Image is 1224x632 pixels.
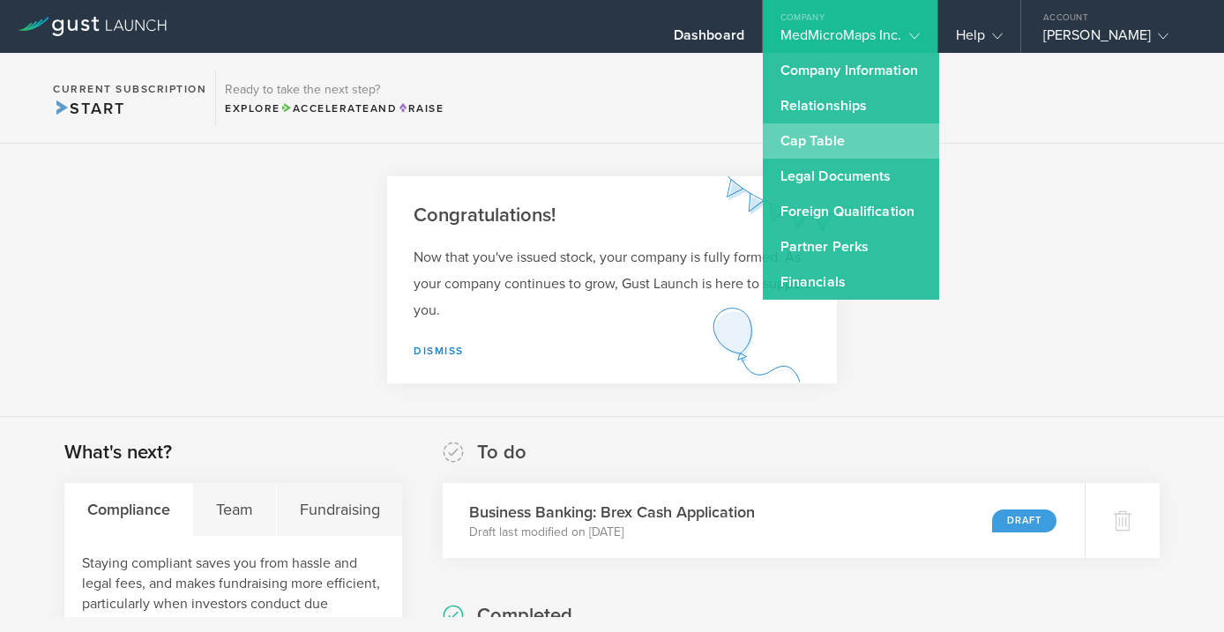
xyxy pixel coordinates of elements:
h2: Completed [477,603,572,628]
span: Raise [397,102,444,115]
span: Accelerate [280,102,370,115]
h3: Business Banking: Brex Cash Application [469,501,755,524]
p: Draft last modified on [DATE] [469,524,755,541]
h2: What's next? [64,440,172,465]
div: Business Banking: Brex Cash ApplicationDraft last modified on [DATE]Draft [443,483,1085,558]
p: Now that you've issued stock, your company is fully formed. As your company continues to grow, Gu... [414,244,810,323]
div: Compliance [64,483,193,536]
div: Dashboard [674,26,744,53]
iframe: Chat Widget [1136,547,1224,632]
a: Dismiss [414,345,464,357]
div: [PERSON_NAME] [1043,26,1193,53]
h2: Current Subscription [53,84,206,94]
div: MedMicroMaps Inc. [780,26,920,53]
span: Start [53,99,124,118]
div: Explore [225,100,444,116]
h2: To do [477,440,526,465]
div: Fundraising [277,483,402,536]
span: and [280,102,398,115]
div: Help [956,26,1003,53]
h3: Ready to take the next step? [225,84,444,96]
h2: Congratulations! [414,203,810,228]
div: Draft [992,509,1056,532]
div: Ready to take the next step?ExploreAccelerateandRaise [215,71,452,125]
div: Team [193,483,276,536]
